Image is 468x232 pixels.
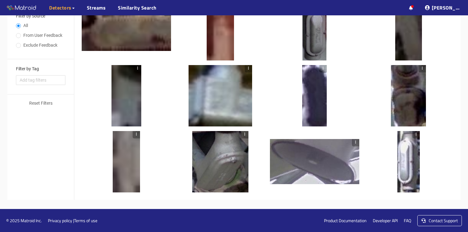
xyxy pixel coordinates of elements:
[29,100,53,106] span: Reset Filters
[21,33,65,38] span: From User Feedback
[21,43,60,48] span: Exclude Feedback
[404,217,411,224] a: FAQ
[6,3,37,13] img: Matroid logo
[74,217,97,224] a: Terms of use
[429,217,458,224] span: Contact Support
[20,77,62,83] span: Add tag filters
[48,217,74,224] a: Privacy policy |
[16,14,65,18] h3: Filter by Source
[49,4,72,11] span: Detectors
[21,23,30,28] span: All
[87,4,106,11] a: Streams
[417,215,462,226] a: Contact Support
[6,217,42,224] span: © 2025 Matroid Inc.
[14,98,68,108] button: Reset Filters
[16,67,65,71] h3: Filter by Tag
[324,217,367,224] a: Product Documentation
[118,4,157,11] a: Similarity Search
[373,217,398,224] a: Developer API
